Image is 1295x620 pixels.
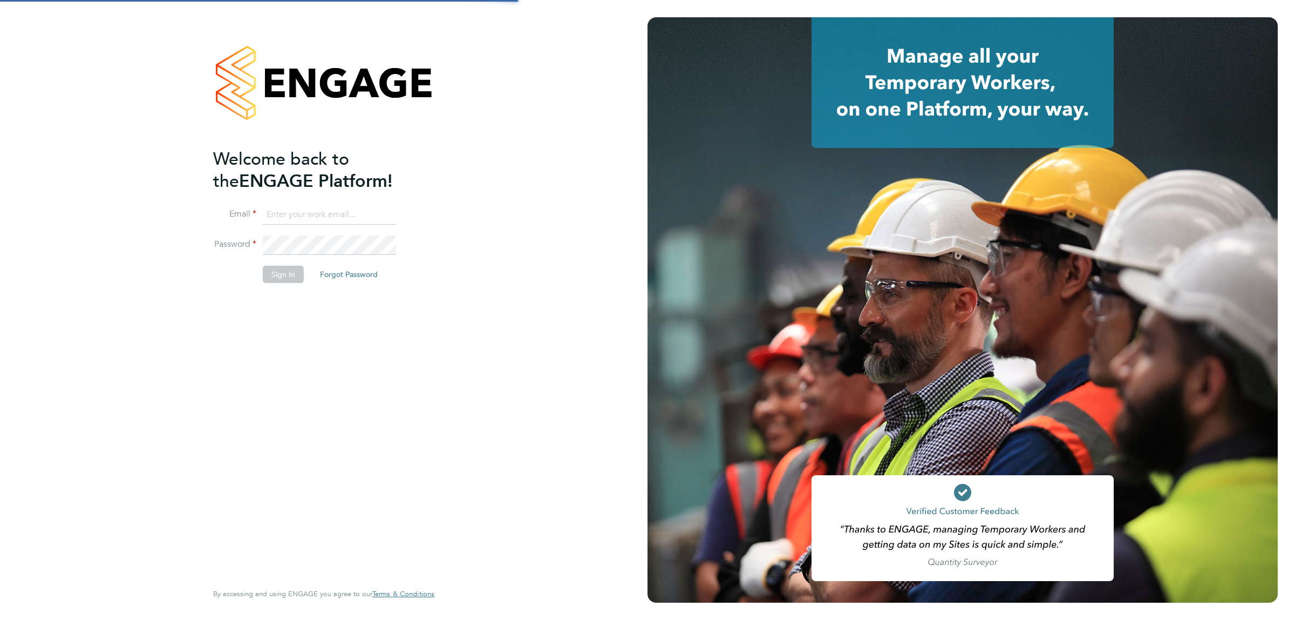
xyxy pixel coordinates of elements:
a: Terms & Conditions [372,590,434,598]
span: Welcome back to the [213,149,349,192]
button: Sign In [263,266,304,283]
span: By accessing and using ENGAGE you agree to our [213,589,434,598]
h2: ENGAGE Platform! [213,148,424,192]
label: Password [213,239,256,250]
label: Email [213,208,256,220]
button: Forgot Password [311,266,386,283]
input: Enter your work email... [263,205,396,225]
